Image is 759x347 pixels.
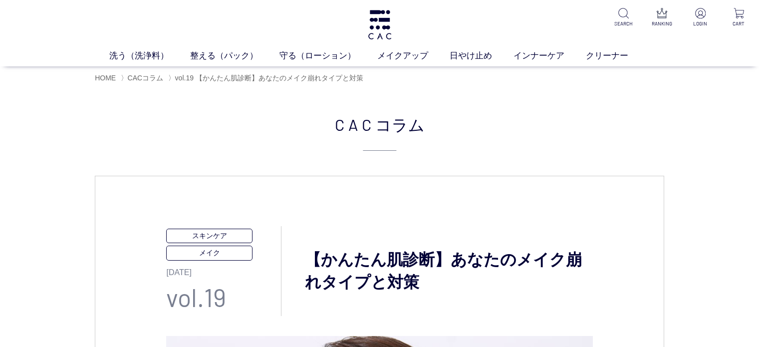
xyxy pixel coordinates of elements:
h3: 【かんたん肌診断】あなたのメイク崩れタイプと対策 [281,249,592,294]
p: SEARCH [611,20,636,27]
a: CART [727,8,751,27]
p: CART [727,20,751,27]
p: LOGIN [688,20,713,27]
h2: CAC [95,112,664,151]
a: HOME [95,74,116,82]
a: クリーナー [586,49,650,62]
img: logo [367,10,393,39]
a: SEARCH [611,8,636,27]
a: 守る（ローション） [279,49,377,62]
a: 整える（パック） [190,49,279,62]
a: RANKING [650,8,674,27]
a: LOGIN [688,8,713,27]
p: [DATE] [166,261,281,279]
span: コラム [375,112,425,136]
p: vol.19 [166,279,281,316]
p: スキンケア [166,229,252,243]
li: 〉 [168,73,366,83]
li: 〉 [121,73,166,83]
a: インナーケア [513,49,586,62]
span: vol.19 【かんたん肌診断】あなたのメイク崩れタイプと対策 [175,74,363,82]
a: 日やけ止め [450,49,513,62]
p: メイク [166,246,252,260]
a: CACコラム [128,74,164,82]
a: メイクアップ [377,49,450,62]
p: RANKING [650,20,674,27]
a: 洗う（洗浄料） [109,49,190,62]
